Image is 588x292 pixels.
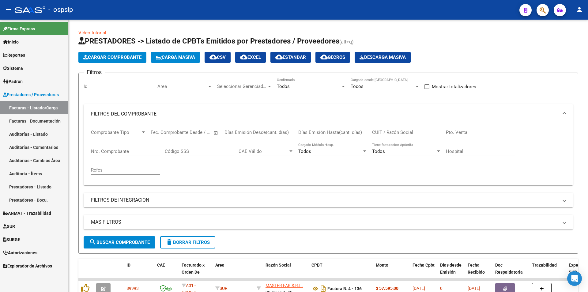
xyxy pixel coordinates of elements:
span: CAE [157,263,165,267]
span: ID [126,263,130,267]
span: CAE Válido [239,149,288,154]
span: Buscar Comprobante [89,240,150,245]
span: Gecros [320,55,345,60]
span: Facturado x Orden De [182,263,205,275]
div: Open Intercom Messenger [567,271,582,286]
datatable-header-cell: CPBT [309,259,373,286]
mat-panel-title: FILTROS DEL COMPROBANTE [91,111,558,117]
span: [DATE] [413,286,425,291]
mat-icon: search [89,238,96,246]
span: Todos [298,149,311,154]
datatable-header-cell: Area [213,259,254,286]
button: Borrar Filtros [160,236,215,248]
span: 89993 [126,286,139,291]
span: SUR [3,223,15,230]
span: Mostrar totalizadores [432,83,476,90]
span: Seleccionar Gerenciador [217,84,267,89]
a: Video tutorial [78,30,106,36]
span: Cargar Comprobante [83,55,141,60]
span: Fecha Recibido [468,263,485,275]
span: Sistema [3,65,23,72]
datatable-header-cell: Trazabilidad [530,259,566,286]
span: Razón Social [266,263,291,267]
span: MASTER FAR S.R.L. [266,283,303,288]
mat-icon: cloud_download [240,53,247,61]
span: Inicio [3,39,19,45]
span: CSV [209,55,226,60]
button: Cargar Comprobante [78,52,146,63]
span: Descarga Masiva [360,55,406,60]
app-download-masive: Descarga masiva de comprobantes (adjuntos) [355,52,411,63]
button: Descarga Masiva [355,52,411,63]
datatable-header-cell: Días desde Emisión [438,259,465,286]
mat-panel-title: MAS FILTROS [91,219,558,226]
span: Prestadores / Proveedores [3,91,59,98]
mat-icon: cloud_download [275,53,283,61]
button: Carga Masiva [151,52,200,63]
button: Buscar Comprobante [84,236,155,248]
datatable-header-cell: CAE [155,259,179,286]
input: Fecha inicio [151,130,175,135]
span: Trazabilidad [532,263,557,267]
button: Open calendar [213,129,220,136]
datatable-header-cell: ID [124,259,155,286]
span: Autorizaciones [3,249,37,256]
datatable-header-cell: Fecha Cpbt [410,259,438,286]
span: - ospsip [48,3,73,17]
span: Area [215,263,224,267]
span: Carga Masiva [156,55,195,60]
span: Comprobante Tipo [91,130,141,135]
mat-icon: menu [5,6,12,13]
span: SURGE [3,236,20,243]
mat-expansion-panel-header: MAS FILTROS [84,215,573,229]
span: Borrar Filtros [166,240,210,245]
h3: Filtros [84,68,105,77]
mat-expansion-panel-header: FILTROS DE INTEGRACION [84,193,573,207]
datatable-header-cell: Facturado x Orden De [179,259,213,286]
span: CPBT [311,263,322,267]
span: (alt+q) [339,39,354,45]
span: Días desde Emisión [440,263,462,275]
input: Fecha fin [181,130,211,135]
strong: $ 57.595,00 [376,286,398,291]
button: EXCEL [235,52,266,63]
mat-expansion-panel-header: FILTROS DEL COMPROBANTE [84,104,573,124]
span: Estandar [275,55,306,60]
span: Reportes [3,52,25,59]
datatable-header-cell: Razón Social [263,259,309,286]
button: Gecros [315,52,350,63]
span: PRESTADORES -> Listado de CPBTs Emitidos por Prestadores / Proveedores [78,37,339,45]
span: Explorador de Archivos [3,263,52,269]
span: Todos [277,84,290,89]
span: EXCEL [240,55,261,60]
span: 0 [440,286,443,291]
mat-panel-title: FILTROS DE INTEGRACION [91,197,558,203]
strong: Factura B: 4 - 136 [327,286,362,291]
span: Doc Respaldatoria [495,263,523,275]
span: Monto [376,263,388,267]
span: Area [157,84,207,89]
span: ANMAT - Trazabilidad [3,210,51,217]
mat-icon: cloud_download [320,53,328,61]
span: Fecha Cpbt [413,263,435,267]
mat-icon: person [576,6,583,13]
span: SUR [215,286,228,291]
datatable-header-cell: Monto [373,259,410,286]
datatable-header-cell: Doc Respaldatoria [493,259,530,286]
span: Padrón [3,78,23,85]
span: [DATE] [468,286,480,291]
div: FILTROS DEL COMPROBANTE [84,124,573,185]
button: Estandar [270,52,311,63]
span: Todos [372,149,385,154]
mat-icon: delete [166,238,173,246]
datatable-header-cell: Fecha Recibido [465,259,493,286]
span: Firma Express [3,25,35,32]
span: Todos [351,84,364,89]
button: CSV [205,52,231,63]
mat-icon: cloud_download [209,53,217,61]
